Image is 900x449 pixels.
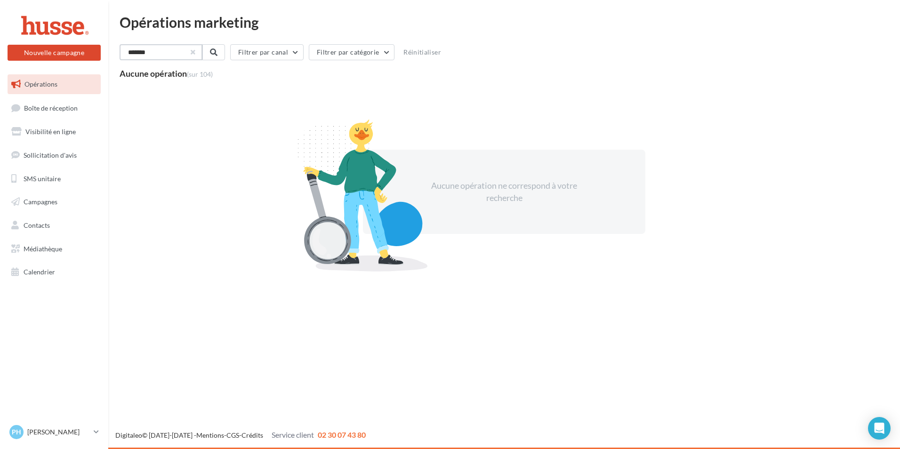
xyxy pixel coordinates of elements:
a: Boîte de réception [6,98,103,118]
span: Médiathèque [24,245,62,253]
a: Campagnes [6,192,103,212]
div: Aucune opération [120,69,213,78]
span: Service client [272,430,314,439]
p: [PERSON_NAME] [27,427,90,437]
span: PH [12,427,21,437]
span: Boîte de réception [24,104,78,112]
div: Open Intercom Messenger [868,417,891,440]
a: PH [PERSON_NAME] [8,423,101,441]
span: Opérations [24,80,57,88]
button: Filtrer par canal [230,44,304,60]
span: © [DATE]-[DATE] - - - [115,431,366,439]
a: Opérations [6,74,103,94]
span: Sollicitation d'avis [24,151,77,159]
a: Contacts [6,216,103,235]
div: Opérations marketing [120,15,889,29]
a: Calendrier [6,262,103,282]
a: Digitaleo [115,431,142,439]
span: Visibilité en ligne [25,128,76,136]
span: Campagnes [24,198,57,206]
a: Mentions [196,431,224,439]
a: SMS unitaire [6,169,103,189]
a: Visibilité en ligne [6,122,103,142]
span: Calendrier [24,268,55,276]
button: Nouvelle campagne [8,45,101,61]
a: Médiathèque [6,239,103,259]
a: Sollicitation d'avis [6,145,103,165]
button: Filtrer par catégorie [309,44,394,60]
button: Réinitialiser [400,47,445,58]
span: (sur 104) [187,70,213,78]
div: Aucune opération ne correspond à votre recherche [423,180,585,204]
span: Contacts [24,221,50,229]
span: SMS unitaire [24,174,61,182]
a: CGS [226,431,239,439]
span: 02 30 07 43 80 [318,430,366,439]
a: Crédits [241,431,263,439]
